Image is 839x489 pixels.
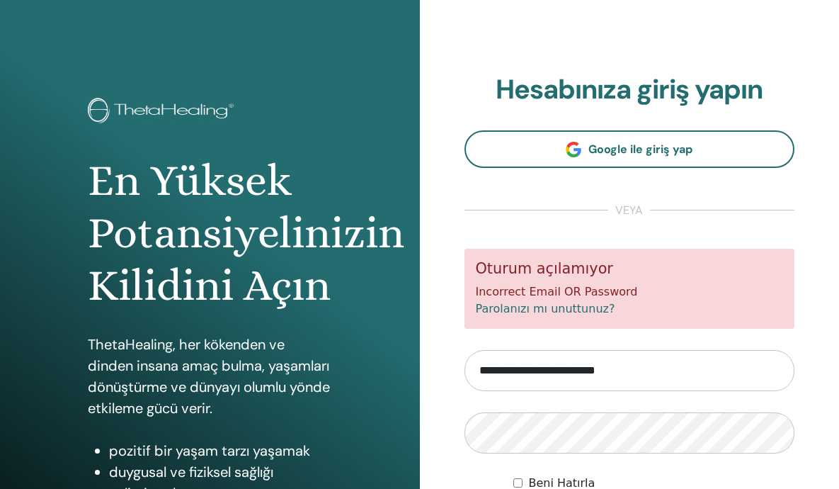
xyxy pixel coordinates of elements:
[588,142,692,157] span: Google ile giriş yap
[464,130,795,168] a: Google ile giriş yap
[608,202,650,219] span: veya
[476,302,615,315] a: Parolanızı mı unuttunuz?
[88,154,332,313] h1: En Yüksek Potansiyelinizin Kilidini Açın
[88,334,332,419] p: ThetaHealing, her kökenden ve dinden insana amaç bulma, yaşamları dönüştürme ve dünyayı olumlu yö...
[109,440,332,461] li: pozitif bir yaşam tarzı yaşamak
[464,74,795,106] h2: Hesabınıza giriş yapın
[476,260,784,278] h5: Oturum açılamıyor
[464,249,795,329] div: Incorrect Email OR Password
